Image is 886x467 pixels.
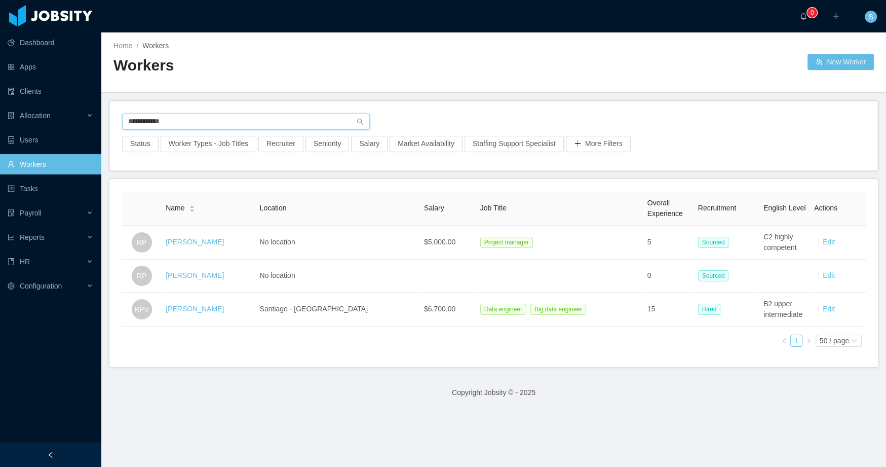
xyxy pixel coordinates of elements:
[8,154,93,174] a: icon: userWorkers
[790,335,802,347] li: 1
[643,260,694,293] td: 0
[189,204,195,211] div: Sort
[643,293,694,327] td: 15
[802,335,815,347] li: Next Page
[8,32,93,53] a: icon: pie-chartDashboard
[260,204,287,212] span: Location
[113,55,494,76] h2: Workers
[8,209,15,217] i: icon: file-protect
[189,204,195,207] i: icon: caret-up
[480,204,507,212] span: Job Title
[189,208,195,211] i: icon: caret-down
[823,271,835,279] a: Edit
[8,130,93,150] a: icon: robotUsers
[647,199,683,218] span: Overall Experience
[800,13,807,20] i: icon: bell
[137,266,146,286] span: RP
[351,136,388,152] button: Salary
[763,204,805,212] span: English Level
[698,237,729,248] span: Sourced
[781,338,787,344] i: icon: left
[807,8,817,18] sup: 0
[8,178,93,199] a: icon: profileTasks
[8,112,15,119] i: icon: solution
[698,204,736,212] span: Recruitment
[8,234,15,241] i: icon: line-chart
[390,136,463,152] button: Market Availability
[480,304,526,315] span: Data engineer
[8,282,15,290] i: icon: setting
[566,136,631,152] button: icon: plusMore Filters
[166,305,224,313] a: [PERSON_NAME]
[424,238,455,246] span: $5,000.00
[823,238,835,246] a: Edit
[20,233,45,241] span: Reports
[134,299,149,319] span: RPV
[113,42,132,50] a: Home
[698,238,733,246] a: Sourced
[142,42,169,50] span: Workers
[820,335,849,346] div: 50 / page
[20,282,62,290] span: Configuration
[136,42,138,50] span: /
[759,293,810,327] td: B2 upper intermediate
[805,338,812,344] i: icon: right
[832,13,839,20] i: icon: plus
[256,226,420,260] td: No location
[137,232,146,253] span: RP
[305,136,349,152] button: Seniority
[778,335,790,347] li: Previous Page
[256,260,420,293] td: No location
[20,112,51,120] span: Allocation
[166,203,184,213] span: Name
[698,271,733,279] a: Sourced
[465,136,564,152] button: Staffing Support Specialist
[698,305,725,313] a: Hired
[20,209,42,217] span: Payroll
[101,375,886,410] footer: Copyright Jobsity © - 2025
[8,57,93,77] a: icon: appstoreApps
[424,204,444,212] span: Salary
[166,238,224,246] a: [PERSON_NAME]
[868,11,873,23] span: S
[643,226,694,260] td: 5
[166,271,224,279] a: [PERSON_NAME]
[258,136,303,152] button: Recruiter
[759,226,810,260] td: C2 highly competent
[698,304,721,315] span: Hired
[20,258,30,266] span: HR
[256,293,420,327] td: Santiago - [GEOGRAPHIC_DATA]
[357,118,364,125] i: icon: search
[851,338,857,345] i: icon: down
[814,204,837,212] span: Actions
[424,305,455,313] span: $6,700.00
[480,237,533,248] span: Project manager
[161,136,256,152] button: Worker Types - Job Titles
[823,305,835,313] a: Edit
[122,136,159,152] button: Status
[807,54,874,70] button: icon: usergroup-addNew Worker
[698,270,729,281] span: Sourced
[791,335,802,346] a: 1
[8,81,93,101] a: icon: auditClients
[530,304,586,315] span: Big data engineer
[8,258,15,265] i: icon: book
